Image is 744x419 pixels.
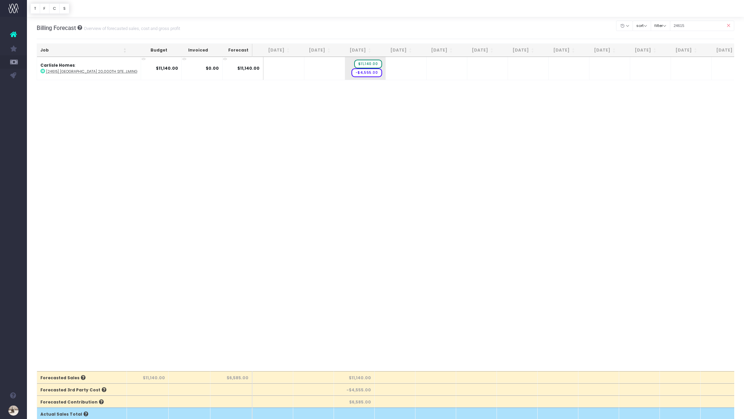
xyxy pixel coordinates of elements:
th: Jul 26: activate to sort column ascending [701,44,741,57]
span: Forecasted Sales [40,375,86,381]
button: sort [633,21,651,31]
button: filter [651,21,670,31]
th: Feb 26: activate to sort column ascending [497,44,538,57]
td: : [37,57,141,80]
th: Apr 26: activate to sort column ascending [578,44,619,57]
th: Invoiced [171,44,211,57]
th: $11,140.00 [127,371,169,383]
th: Budget [130,44,171,57]
button: S [59,3,69,14]
th: Sep 25: activate to sort column ascending [293,44,334,57]
th: Nov 25: activate to sort column ascending [375,44,415,57]
th: May 26: activate to sort column ascending [619,44,660,57]
th: Dec 25: activate to sort column ascending [415,44,456,57]
abbr: [24615] Carlisle 20,000th Site Start Campaign & Filming [46,69,137,74]
strong: Carlisle Homes [40,62,75,68]
button: F [40,3,49,14]
th: Forecasted Contribution [37,395,127,408]
strong: $11,140.00 [156,65,178,71]
th: $6,585.00 [210,371,252,383]
th: Mar 26: activate to sort column ascending [538,44,578,57]
small: Overview of forecasted sales, cost and gross profit [82,25,180,31]
th: Forecasted 3rd Party Cost [37,383,127,395]
th: Forecast [211,44,252,57]
span: $11,140.00 [237,65,260,71]
th: Oct 25: activate to sort column ascending [334,44,375,57]
th: -$4,555.00 [334,383,375,395]
button: C [49,3,60,14]
span: Billing Forecast [37,25,76,31]
th: $6,585.00 [334,395,375,408]
input: Search... [670,21,735,31]
span: wayahead Cost Forecast Item [351,68,382,77]
strong: $0.00 [206,65,219,71]
th: Job: activate to sort column ascending [37,44,130,57]
div: Vertical button group [30,3,69,14]
th: $11,140.00 [334,371,375,383]
th: Aug 25: activate to sort column ascending [252,44,293,57]
th: Jan 26: activate to sort column ascending [456,44,497,57]
th: Jun 26: activate to sort column ascending [660,44,701,57]
button: T [30,3,40,14]
img: images/default_profile_image.png [8,406,19,416]
span: wayahead Sales Forecast Item [354,60,382,68]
